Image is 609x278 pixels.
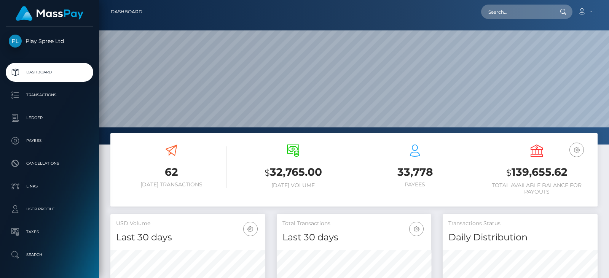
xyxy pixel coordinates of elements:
a: Cancellations [6,154,93,173]
a: Taxes [6,222,93,241]
p: Dashboard [9,67,90,78]
small: $ [506,167,512,178]
p: Taxes [9,226,90,238]
p: Search [9,249,90,261]
h6: Total Available Balance for Payouts [481,182,592,195]
h5: USD Volume [116,220,260,227]
h6: Payees [360,181,470,188]
a: User Profile [6,200,93,219]
h3: 139,655.62 [481,165,592,180]
h4: Daily Distribution [448,231,592,244]
a: Search [6,245,93,264]
img: Play Spree Ltd [9,35,22,48]
p: Cancellations [9,158,90,169]
p: Links [9,181,90,192]
a: Ledger [6,108,93,127]
input: Search... [481,5,553,19]
h3: 32,765.00 [238,165,348,180]
h5: Transactions Status [448,220,592,227]
small: $ [265,167,270,178]
h5: Total Transactions [282,220,426,227]
a: Transactions [6,86,93,105]
h6: [DATE] Transactions [116,181,226,188]
a: Dashboard [111,4,142,20]
p: User Profile [9,203,90,215]
p: Transactions [9,89,90,101]
h3: 62 [116,165,226,180]
p: Payees [9,135,90,146]
a: Payees [6,131,93,150]
img: MassPay Logo [16,6,83,21]
p: Ledger [9,112,90,124]
h3: 33,778 [360,165,470,180]
a: Links [6,177,93,196]
h4: Last 30 days [282,231,426,244]
h6: [DATE] Volume [238,182,348,189]
a: Dashboard [6,63,93,82]
h4: Last 30 days [116,231,260,244]
span: Play Spree Ltd [6,38,93,44]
